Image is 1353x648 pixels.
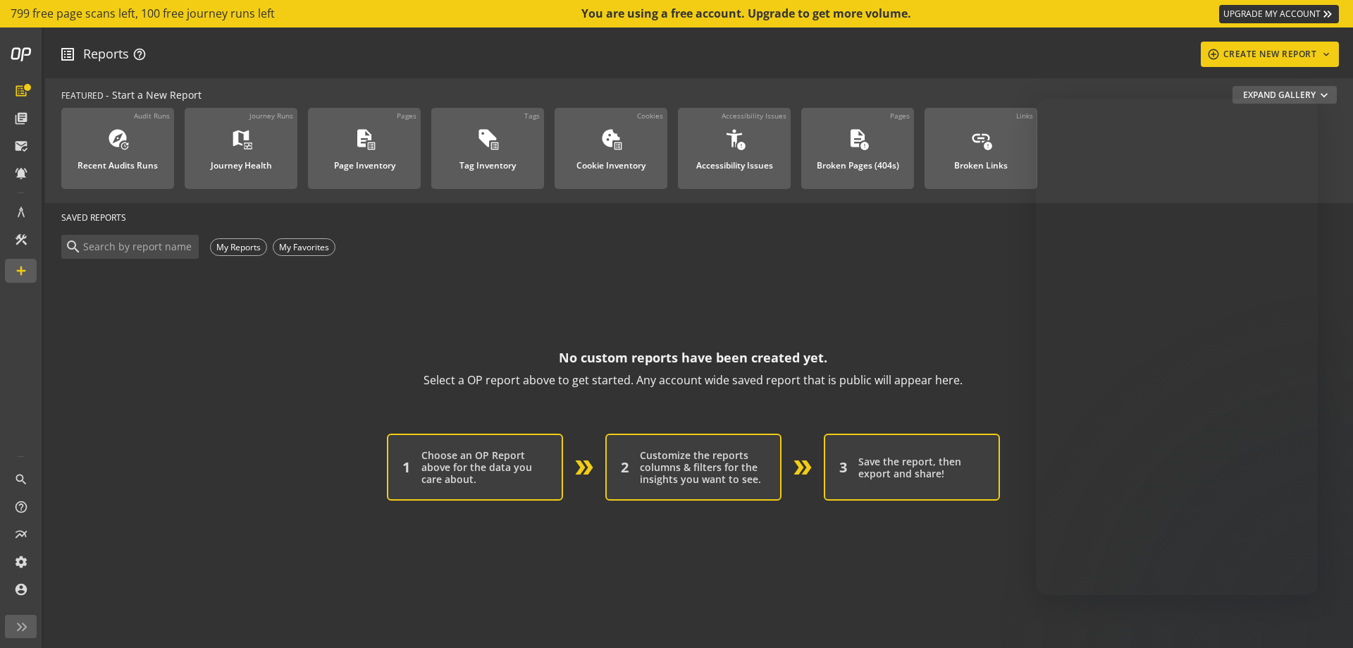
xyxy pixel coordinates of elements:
mat-icon: error [859,141,870,151]
div: My Reports [210,238,267,256]
mat-icon: error [736,141,746,151]
div: Choose an OP Report above for the data you care about. [421,449,548,485]
mat-icon: sell [477,128,498,149]
mat-icon: add [14,264,28,278]
mat-icon: add_circle_outline [1206,48,1221,61]
a: Accessibility IssuesAccessibility Issues [678,108,791,189]
mat-icon: update [119,141,130,151]
mat-icon: error [982,141,993,151]
div: Journey Runs [249,111,293,121]
div: Broken Links [954,152,1008,171]
p: No custom reports have been created yet. [559,346,827,369]
mat-icon: list_alt [489,141,500,151]
div: My Favorites [273,238,335,256]
mat-icon: account_circle [14,582,28,597]
div: Links [1016,111,1033,121]
mat-icon: list_alt [14,84,28,98]
button: Expand Gallery [1232,86,1337,104]
mat-icon: accessibility_new [724,128,745,149]
div: Audit Runs [134,111,170,121]
mat-icon: list_alt [366,141,376,151]
div: SAVED REPORTS [61,203,1325,232]
a: CookiesCookie Inventory [555,108,667,189]
a: PagesBroken Pages (404s) [801,108,914,189]
a: Journey RunsJourney Health [185,108,297,189]
mat-icon: architecture [14,205,28,219]
mat-icon: list_alt [59,46,76,63]
div: Broken Pages (404s) [817,152,899,171]
div: Accessibility Issues [696,152,773,171]
mat-icon: search [65,238,82,255]
span: FEATURED [61,90,104,102]
div: Save the report, then export and share! [858,456,984,479]
iframe: Intercom live chat [1036,99,1318,595]
div: Tags [524,111,540,121]
a: PagesPage Inventory [308,108,421,189]
mat-icon: description [847,128,868,149]
mat-icon: explore [107,128,128,149]
input: Search by report name [82,239,195,255]
div: - Start a New Report [61,86,1337,106]
span: 799 free page scans left, 100 free journey runs left [11,6,275,22]
div: CREATE NEW REPORT [1206,42,1334,67]
a: TagsTag Inventory [431,108,544,189]
mat-icon: cookie [600,128,622,149]
div: 1 [402,459,410,476]
div: Reports [83,45,147,63]
mat-icon: settings [14,555,28,569]
p: Select a OP report above to get started. Any account wide saved report that is public will appear... [424,369,963,391]
div: Journey Health [211,152,272,171]
mat-icon: help_outline [14,500,28,514]
mat-icon: monitor_heart [242,141,253,151]
div: Customize the reports columns & filters for the insights you want to see. [640,449,766,485]
mat-icon: map [230,128,252,149]
a: Audit RunsRecent Audits Runs [61,108,174,189]
mat-icon: multiline_chart [14,527,28,542]
mat-icon: mark_email_read [14,139,28,153]
mat-icon: library_books [14,111,28,126]
div: 3 [839,459,847,476]
mat-icon: description [354,128,375,149]
mat-icon: notifications_active [14,166,28,181]
mat-icon: list_alt [612,141,623,151]
mat-icon: expand_more [1317,88,1331,102]
div: Pages [397,111,416,121]
div: You are using a free account. Upgrade to get more volume. [581,6,913,22]
div: 2 [621,459,629,476]
mat-icon: keyboard_double_arrow_right [1321,7,1335,21]
mat-icon: link [970,128,991,149]
div: Recent Audits Runs [78,152,158,171]
div: Pages [890,111,910,121]
a: LinksBroken Links [925,108,1037,189]
div: Accessibility Issues [722,111,786,121]
div: Cookie Inventory [576,152,645,171]
div: Tag Inventory [459,152,516,171]
div: Page Inventory [334,152,395,171]
mat-icon: keyboard_arrow_down [1319,49,1333,60]
button: CREATE NEW REPORT [1201,42,1340,67]
mat-icon: construction [14,233,28,247]
mat-icon: search [14,472,28,487]
div: Cookies [637,111,663,121]
mat-icon: help_outline [132,47,147,61]
a: UPGRADE MY ACCOUNT [1219,5,1339,23]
